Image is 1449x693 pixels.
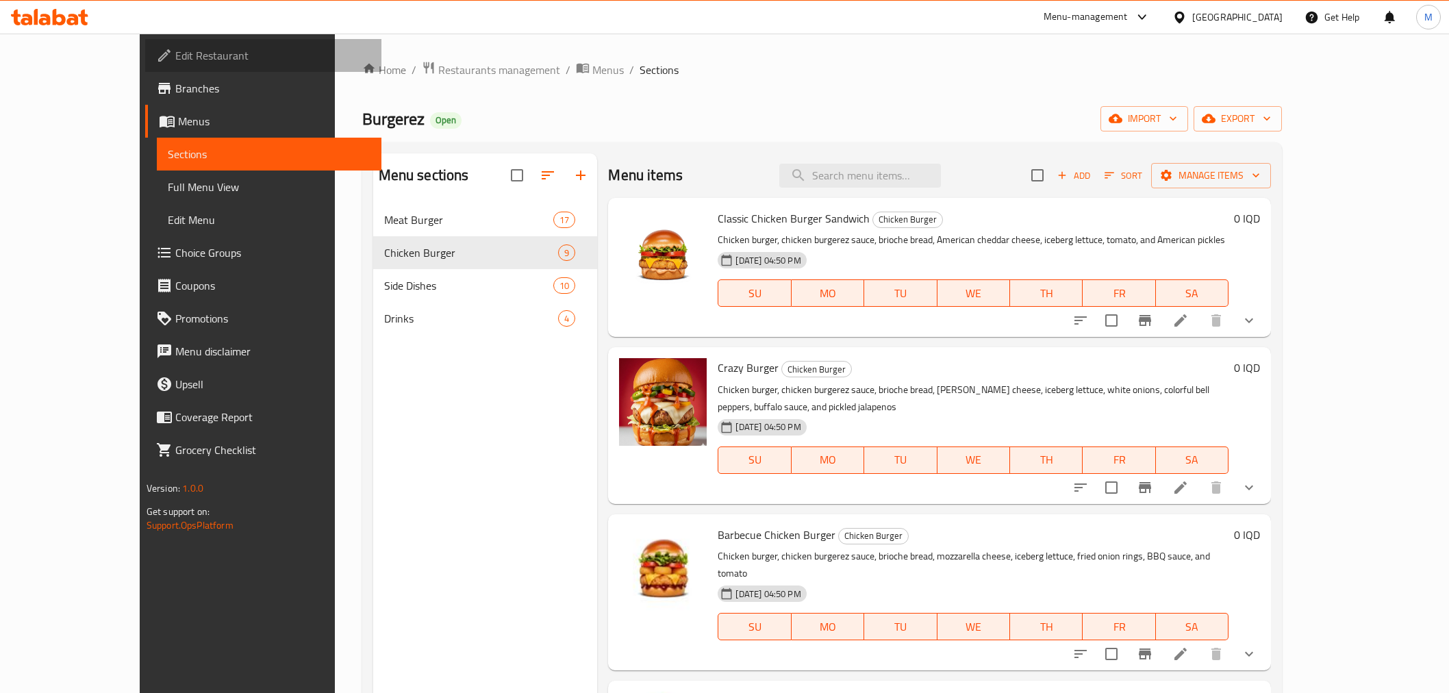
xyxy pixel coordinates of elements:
[640,62,679,78] span: Sections
[384,310,559,327] span: Drinks
[175,409,370,425] span: Coverage Report
[175,343,370,360] span: Menu disclaimer
[1088,617,1150,637] span: FR
[1052,165,1096,186] span: Add item
[1156,446,1228,474] button: SA
[384,244,559,261] span: Chicken Burger
[422,61,560,79] a: Restaurants management
[943,283,1005,303] span: WE
[1083,613,1155,640] button: FR
[1156,279,1228,307] button: SA
[619,525,707,613] img: Barbecue Chicken Burger
[1161,283,1223,303] span: SA
[430,112,462,129] div: Open
[779,164,941,188] input: search
[1010,279,1083,307] button: TH
[781,361,852,377] div: Chicken Burger
[430,114,462,126] span: Open
[1172,312,1189,329] a: Edit menu item
[1064,638,1097,670] button: sort-choices
[412,62,416,78] li: /
[564,159,597,192] button: Add section
[1156,613,1228,640] button: SA
[864,613,937,640] button: TU
[145,401,381,433] a: Coverage Report
[362,61,1283,79] nav: breadcrumb
[1161,450,1223,470] span: SA
[1424,10,1433,25] span: M
[168,179,370,195] span: Full Menu View
[1200,638,1233,670] button: delete
[1088,283,1150,303] span: FR
[145,72,381,105] a: Branches
[1151,163,1271,188] button: Manage items
[175,442,370,458] span: Grocery Checklist
[1233,471,1265,504] button: show more
[1172,646,1189,662] a: Edit menu item
[373,302,598,335] div: Drinks4
[718,548,1228,582] p: Chicken burger, chicken burgerez sauce, brioche bread, mozzarella cheese, iceberg lettuce, fried ...
[373,236,598,269] div: Chicken Burger9
[145,433,381,466] a: Grocery Checklist
[566,62,570,78] li: /
[1010,446,1083,474] button: TH
[175,80,370,97] span: Branches
[718,279,791,307] button: SU
[724,450,785,470] span: SU
[943,450,1005,470] span: WE
[157,203,381,236] a: Edit Menu
[782,362,851,377] span: Chicken Burger
[1101,165,1146,186] button: Sort
[797,617,859,637] span: MO
[373,203,598,236] div: Meat Burger17
[718,208,870,229] span: Classic Chicken Burger Sandwich
[718,613,791,640] button: SU
[531,159,564,192] span: Sort sections
[730,420,806,433] span: [DATE] 04:50 PM
[145,39,381,72] a: Edit Restaurant
[145,269,381,302] a: Coupons
[1194,106,1282,131] button: export
[1233,638,1265,670] button: show more
[870,283,931,303] span: TU
[1088,450,1150,470] span: FR
[937,446,1010,474] button: WE
[1097,640,1126,668] span: Select to update
[1064,471,1097,504] button: sort-choices
[1205,110,1271,127] span: export
[384,277,554,294] span: Side Dishes
[839,528,908,544] span: Chicken Burger
[175,47,370,64] span: Edit Restaurant
[724,283,785,303] span: SU
[362,103,425,134] span: Burgerez
[873,212,942,227] span: Chicken Burger
[145,236,381,269] a: Choice Groups
[1016,283,1077,303] span: TH
[797,450,859,470] span: MO
[797,283,859,303] span: MO
[718,381,1228,416] p: Chicken burger, chicken burgerez sauce, brioche bread, [PERSON_NAME] cheese, iceberg lettuce, whi...
[592,62,624,78] span: Menus
[1097,306,1126,335] span: Select to update
[373,269,598,302] div: Side Dishes10
[503,161,531,190] span: Select all sections
[175,310,370,327] span: Promotions
[1016,450,1077,470] span: TH
[1097,473,1126,502] span: Select to update
[1129,471,1161,504] button: Branch-specific-item
[1241,312,1257,329] svg: Show Choices
[864,279,937,307] button: TU
[1172,479,1189,496] a: Edit menu item
[619,358,707,446] img: Crazy Burger
[730,588,806,601] span: [DATE] 04:50 PM
[362,62,406,78] a: Home
[1055,168,1092,184] span: Add
[438,62,560,78] span: Restaurants management
[157,138,381,171] a: Sections
[1064,304,1097,337] button: sort-choices
[792,279,864,307] button: MO
[182,479,203,497] span: 1.0.0
[937,613,1010,640] button: WE
[178,113,370,129] span: Menus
